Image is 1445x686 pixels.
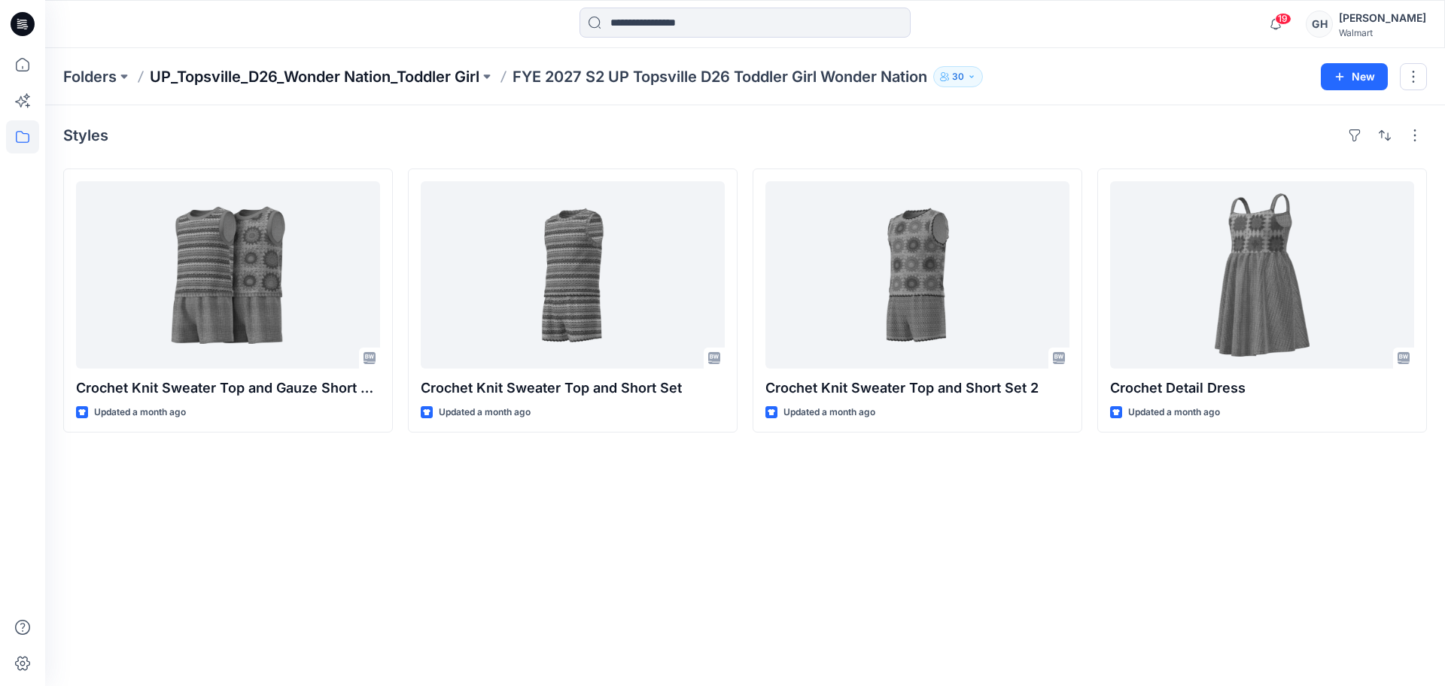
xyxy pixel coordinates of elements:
div: GH [1306,11,1333,38]
p: Updated a month ago [94,405,186,420]
div: [PERSON_NAME] [1339,9,1426,27]
p: Crochet Detail Dress [1110,378,1414,399]
a: Crochet Knit Sweater Top and Short Set 2 [765,181,1069,369]
p: FYE 2027 S2 UP Topsville D26 Toddler Girl Wonder Nation [513,66,927,87]
div: Walmart [1339,27,1426,38]
p: Crochet Knit Sweater Top and Gauze Short Set [76,378,380,399]
p: 30 [952,68,964,85]
h4: Styles [63,126,108,144]
button: New [1321,63,1388,90]
button: 30 [933,66,983,87]
p: Updated a month ago [1128,405,1220,420]
p: Crochet Knit Sweater Top and Short Set [421,378,725,399]
p: Updated a month ago [439,405,531,420]
a: Crochet Knit Sweater Top and Short Set [421,181,725,369]
p: Updated a month ago [783,405,875,420]
p: Crochet Knit Sweater Top and Short Set 2 [765,378,1069,399]
a: Crochet Knit Sweater Top and Gauze Short Set [76,181,380,369]
a: Crochet Detail Dress [1110,181,1414,369]
span: 19 [1275,13,1291,25]
a: UP_Topsville_D26_Wonder Nation_Toddler Girl [150,66,479,87]
a: Folders [63,66,117,87]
